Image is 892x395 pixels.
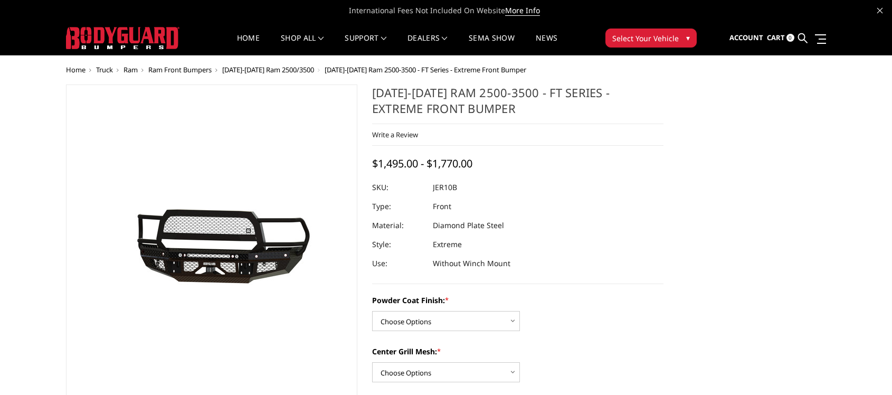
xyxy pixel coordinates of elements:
dt: Style: [372,235,425,254]
dd: JER10B [433,178,457,197]
a: [DATE]-[DATE] Ram 2500/3500 [222,65,314,74]
span: Cart [767,33,785,42]
span: [DATE]-[DATE] Ram 2500-3500 - FT Series - Extreme Front Bumper [325,65,526,74]
a: Dealers [407,34,448,55]
a: Support [345,34,386,55]
a: Truck [96,65,113,74]
dt: Material: [372,216,425,235]
span: Account [729,33,763,42]
a: shop all [281,34,324,55]
dt: SKU: [372,178,425,197]
span: Select Your Vehicle [612,33,679,44]
a: Write a Review [372,130,418,139]
a: Ram [124,65,138,74]
dt: Type: [372,197,425,216]
span: $1,495.00 - $1,770.00 [372,156,472,171]
a: SEMA Show [469,34,515,55]
a: Account [729,24,763,52]
dd: Without Winch Mount [433,254,510,273]
label: Center Grill Mesh: [372,346,663,357]
span: 0 [786,34,794,42]
span: ▾ [686,32,690,43]
a: Home [237,34,260,55]
dd: Front [433,197,451,216]
dt: Use: [372,254,425,273]
a: Ram Front Bumpers [148,65,212,74]
button: Select Your Vehicle [605,29,697,48]
img: BODYGUARD BUMPERS [66,27,179,49]
h1: [DATE]-[DATE] Ram 2500-3500 - FT Series - Extreme Front Bumper [372,84,663,124]
a: News [536,34,557,55]
a: Cart 0 [767,24,794,52]
a: Home [66,65,86,74]
dd: Extreme [433,235,462,254]
img: 2010-2018 Ram 2500-3500 - FT Series - Extreme Front Bumper [80,184,344,302]
label: Powder Coat Finish: [372,295,663,306]
dd: Diamond Plate Steel [433,216,504,235]
a: More Info [505,5,540,16]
